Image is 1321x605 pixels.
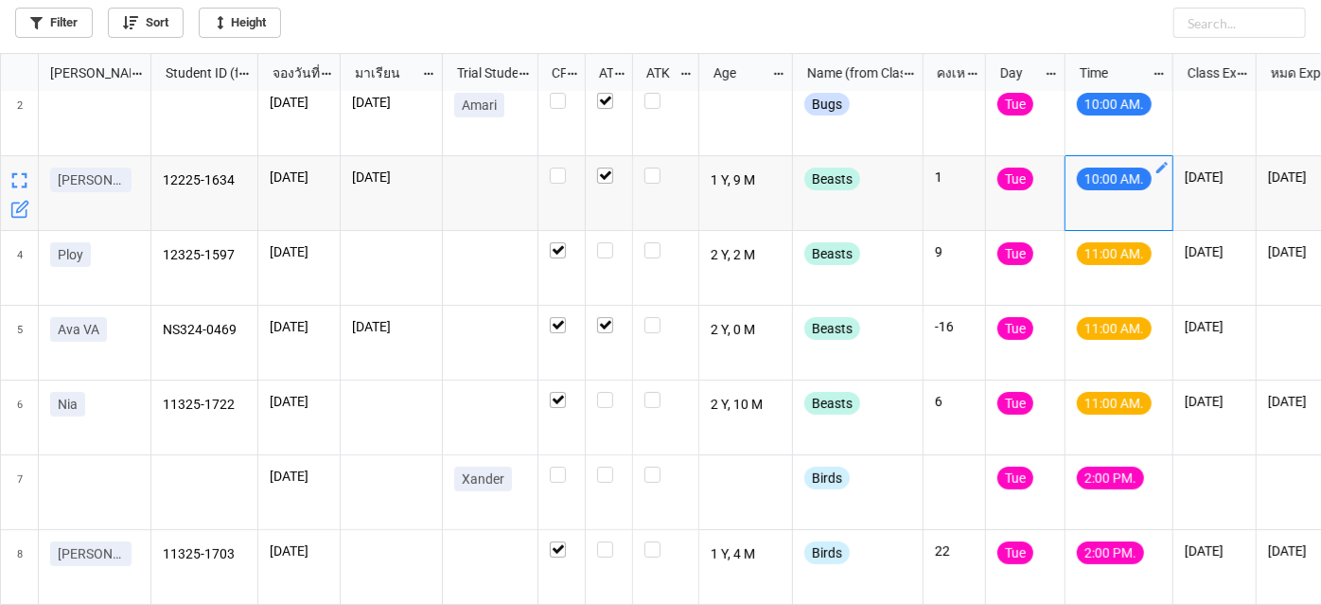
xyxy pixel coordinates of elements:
p: 1 Y, 9 M [711,168,782,194]
div: Tue [997,392,1033,415]
div: 10:00 AM. [1077,168,1152,190]
span: 5 [17,306,23,380]
input: Search... [1173,8,1306,38]
p: Nia [58,395,78,414]
p: [DATE] [270,467,328,486]
p: Amari [462,96,497,115]
p: [DATE] [1185,168,1244,187]
div: Tue [997,242,1033,265]
div: คงเหลือ (from Nick Name) [925,62,965,83]
a: Height [199,8,281,38]
span: 6 [17,381,23,454]
a: Sort [108,8,184,38]
div: Tue [997,93,1033,116]
span: 2 [17,81,23,155]
p: 2 Y, 10 M [711,392,782,418]
a: Filter [15,8,93,38]
p: [DATE] [270,168,328,187]
div: grid [1,54,151,92]
p: Xander [462,470,504,489]
p: 12325-1597 [163,242,247,269]
p: [PERSON_NAME] [58,544,124,563]
div: Tue [997,317,1033,340]
p: -16 [935,317,974,336]
p: [DATE] [1185,542,1244,561]
p: NS324-0469 [163,317,247,344]
div: Beasts [804,242,860,265]
p: [DATE] [1185,317,1244,336]
p: 6 [935,392,974,411]
p: 2 Y, 0 M [711,317,782,344]
p: [DATE] [352,317,431,336]
div: Birds [804,467,850,489]
div: Bugs [804,93,850,116]
p: [DATE] [1185,392,1244,411]
p: [DATE] [352,93,431,112]
div: Tue [997,168,1033,190]
div: จองวันที่ [261,62,321,83]
div: Name (from Class) [796,62,903,83]
div: [PERSON_NAME] Name [39,62,131,83]
div: Beasts [804,392,860,415]
p: [DATE] [270,242,328,261]
p: Ploy [58,245,83,264]
p: 1 [935,168,974,187]
p: 11325-1722 [163,392,247,418]
p: [DATE] [270,392,328,411]
span: 4 [17,231,23,305]
p: [DATE] [1185,242,1244,261]
p: 12225-1634 [163,168,247,194]
p: [DATE] [270,317,328,336]
p: [DATE] [270,542,328,561]
div: มาเรียน [343,62,422,83]
p: 1 Y, 4 M [711,542,782,568]
div: 11:00 AM. [1077,317,1152,340]
div: ATT [588,62,614,83]
p: [PERSON_NAME] [58,170,124,189]
div: Tue [997,467,1033,489]
div: Birds [804,542,850,564]
div: Class Expiration [1176,62,1237,83]
span: 7 [17,455,23,529]
p: 9 [935,242,974,261]
p: 22 [935,542,974,561]
div: Tue [997,542,1033,564]
div: Student ID (from [PERSON_NAME] Name) [154,62,238,83]
div: Trial Student [446,62,518,83]
div: Age [702,62,772,83]
div: 11:00 AM. [1077,392,1152,415]
div: CF [540,62,567,83]
div: ATK [635,62,678,83]
p: [DATE] [270,93,328,112]
p: 11325-1703 [163,542,247,568]
p: Ava VA [58,320,99,339]
div: Day [989,62,1046,83]
div: Time [1068,62,1153,83]
p: 2 Y, 2 M [711,242,782,269]
span: 8 [17,530,23,604]
div: Beasts [804,168,860,190]
p: [DATE] [352,168,431,187]
div: 10:00 AM. [1077,93,1152,116]
div: 2:00 PM. [1077,467,1144,489]
div: 2:00 PM. [1077,542,1144,564]
div: Beasts [804,317,860,340]
div: 11:00 AM. [1077,242,1152,265]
